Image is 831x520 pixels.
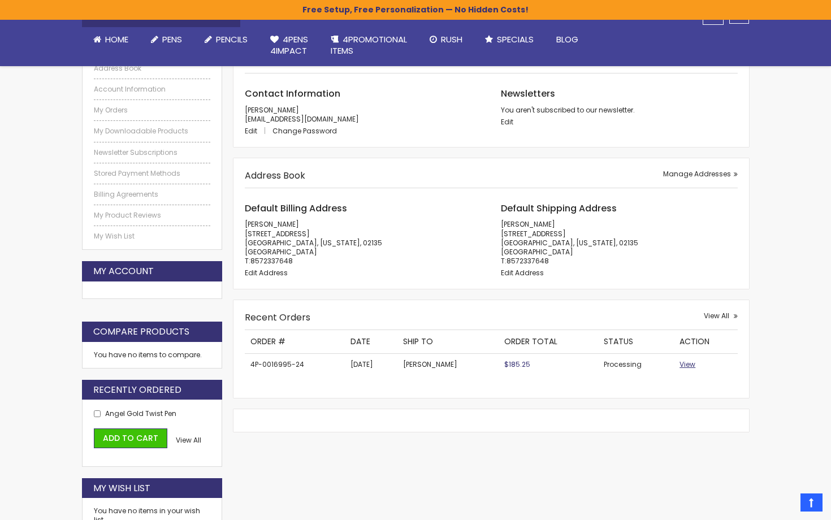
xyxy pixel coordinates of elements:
span: Newsletters [501,87,555,100]
strong: My Account [93,265,154,278]
span: Pencils [216,33,248,45]
a: My Wish List [94,232,210,241]
span: Pens [162,33,182,45]
address: [PERSON_NAME] [STREET_ADDRESS] [GEOGRAPHIC_DATA], [US_STATE], 02135 [GEOGRAPHIC_DATA] T: [501,220,738,266]
span: Default Billing Address [245,202,347,215]
a: Billing Agreements [94,190,210,199]
th: Order # [245,330,345,353]
span: View All [704,311,729,320]
a: Address Book [94,64,210,73]
strong: Compare Products [93,326,189,338]
a: Edit Address [501,268,544,278]
a: Edit Address [245,268,288,278]
span: Default Shipping Address [501,202,617,215]
span: Edit [245,126,257,136]
p: You aren't subscribed to our newsletter. [501,106,738,115]
a: My Product Reviews [94,211,210,220]
strong: My Wish List [93,482,150,495]
a: View [679,359,695,369]
a: Specials [474,27,545,52]
th: Action [674,330,738,353]
a: Pencils [193,27,259,52]
td: 4P-0016995-24 [245,353,345,375]
a: 4Pens4impact [259,27,319,64]
a: My Downloadable Products [94,127,210,136]
a: Rush [418,27,474,52]
div: You have no items to compare. [82,342,222,369]
span: Home [105,33,128,45]
th: Date [345,330,397,353]
span: Specials [497,33,534,45]
a: Pens [140,27,193,52]
span: Blog [556,33,578,45]
a: Angel Gold Twist Pen [105,409,176,418]
a: View All [704,311,738,320]
a: 4PROMOTIONALITEMS [319,27,418,64]
a: Manage Addresses [663,170,738,179]
a: Account Information [94,85,210,94]
td: [DATE] [345,353,397,375]
span: $185.25 [504,359,530,369]
a: Blog [545,27,590,52]
a: My Orders [94,106,210,115]
a: Edit [245,126,271,136]
a: Top [800,493,823,512]
strong: Recently Ordered [93,384,181,396]
th: Ship To [397,330,499,353]
a: Newsletter Subscriptions [94,148,210,157]
span: Add to Cart [103,432,158,444]
button: Add to Cart [94,428,167,448]
td: [PERSON_NAME] [397,353,499,375]
a: View All [176,436,201,445]
p: [PERSON_NAME] [EMAIL_ADDRESS][DOMAIN_NAME] [245,106,482,124]
th: Order Total [499,330,598,353]
address: [PERSON_NAME] [STREET_ADDRESS] [GEOGRAPHIC_DATA], [US_STATE], 02135 [GEOGRAPHIC_DATA] T: [245,220,482,266]
a: Stored Payment Methods [94,169,210,178]
span: Contact Information [245,87,340,100]
span: Rush [441,33,462,45]
td: Processing [598,353,674,375]
a: 8572337648 [250,256,293,266]
span: View All [176,435,201,445]
a: Home [82,27,140,52]
a: Change Password [272,126,337,136]
strong: Address Book [245,169,305,182]
a: 8572337648 [507,256,549,266]
span: Manage Addresses [663,169,731,179]
strong: Recent Orders [245,311,310,324]
th: Status [598,330,674,353]
span: 4PROMOTIONAL ITEMS [331,33,407,57]
span: 4Pens 4impact [270,33,308,57]
a: Edit [501,117,513,127]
